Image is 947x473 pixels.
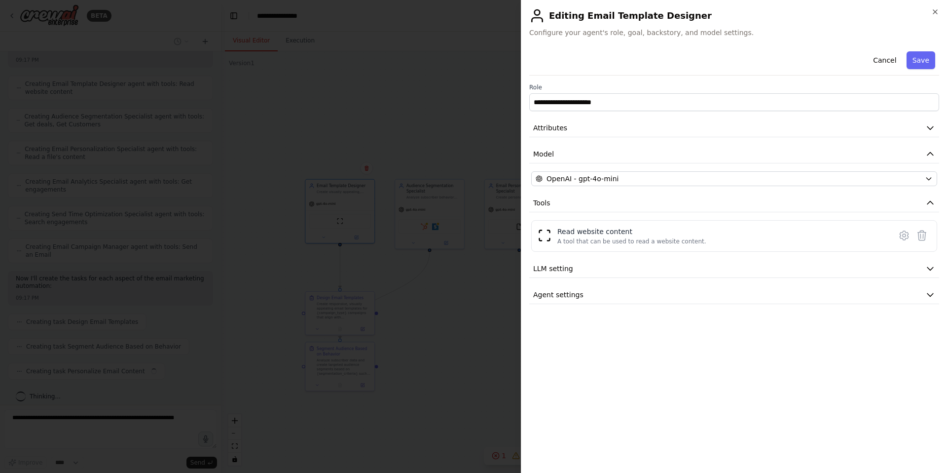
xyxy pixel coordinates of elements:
[529,83,939,91] label: Role
[529,194,939,212] button: Tools
[529,8,939,24] h2: Editing Email Template Designer
[529,286,939,304] button: Agent settings
[538,229,551,242] img: ScrapeWebsiteTool
[867,51,902,69] button: Cancel
[531,171,937,186] button: OpenAI - gpt-4o-mini
[913,227,931,244] button: Delete tool
[895,227,913,244] button: Configure tool
[529,28,939,38] span: Configure your agent's role, goal, backstory, and model settings.
[907,51,935,69] button: Save
[533,198,550,208] span: Tools
[533,290,583,300] span: Agent settings
[533,149,554,159] span: Model
[529,260,939,278] button: LLM setting
[533,123,567,133] span: Attributes
[546,174,619,184] span: OpenAI - gpt-4o-mini
[557,227,706,236] div: Read website content
[557,237,706,245] div: A tool that can be used to read a website content.
[533,264,573,274] span: LLM setting
[529,119,939,137] button: Attributes
[529,145,939,163] button: Model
